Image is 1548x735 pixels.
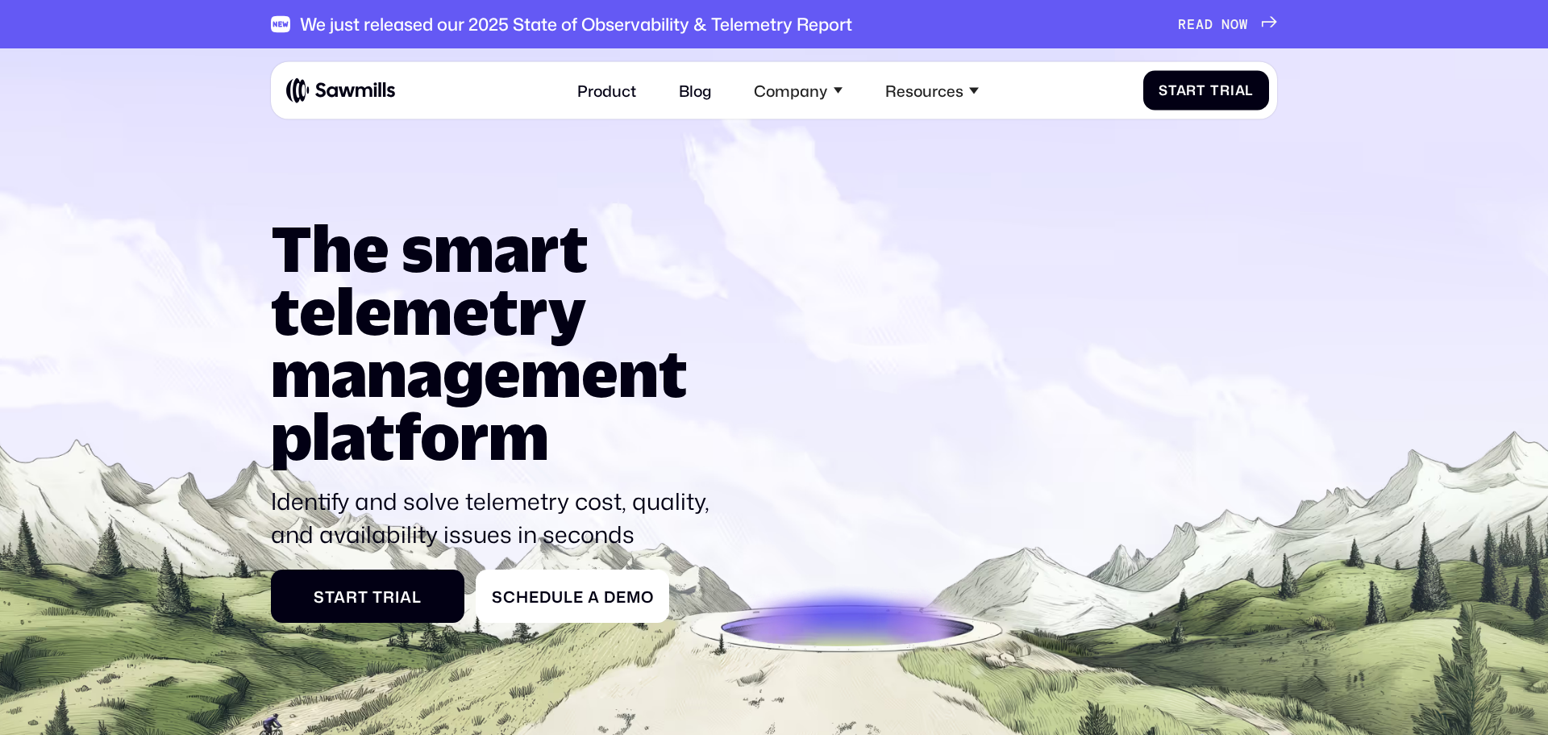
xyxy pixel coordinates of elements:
[271,217,720,468] h1: The smart telemetry management platform
[754,81,827,99] div: Company
[492,587,655,606] div: Schedule a Demo
[885,81,963,99] div: Resources
[271,570,464,623] a: Start Trial
[1159,82,1254,98] div: Start Trial
[1143,70,1270,110] a: Start Trial
[1178,16,1277,32] a: READ NOW
[476,570,669,623] a: Schedule a Demo
[667,69,723,111] a: Blog
[286,587,449,606] div: Start Trial
[1178,16,1248,32] div: READ NOW
[271,485,720,550] p: Identify and solve telemetry cost, quality, and availability issues in seconds
[566,69,648,111] a: Product
[300,14,852,35] div: We just released our 2025 State of Observability & Telemetry Report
